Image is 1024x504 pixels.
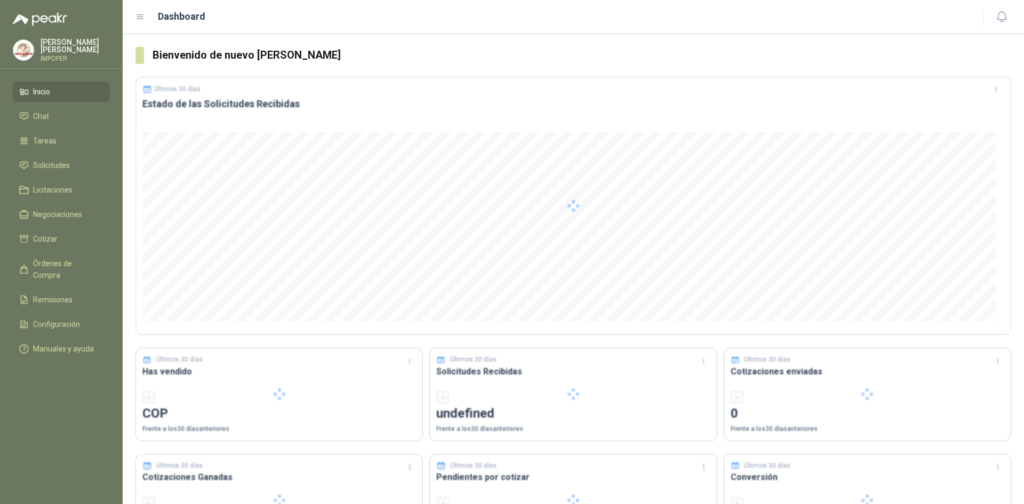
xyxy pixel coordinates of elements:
[13,339,110,359] a: Manuales y ayuda
[33,209,82,220] span: Negociaciones
[13,155,110,175] a: Solicitudes
[13,229,110,249] a: Cotizar
[33,110,49,122] span: Chat
[33,258,100,281] span: Órdenes de Compra
[13,253,110,285] a: Órdenes de Compra
[13,40,34,60] img: Company Logo
[33,233,58,245] span: Cotizar
[41,38,110,53] p: [PERSON_NAME] [PERSON_NAME]
[13,131,110,151] a: Tareas
[13,290,110,310] a: Remisiones
[33,318,80,330] span: Configuración
[13,13,67,26] img: Logo peakr
[33,294,73,306] span: Remisiones
[33,343,94,355] span: Manuales y ayuda
[33,86,50,98] span: Inicio
[13,314,110,334] a: Configuración
[33,135,57,147] span: Tareas
[41,55,110,62] p: IMPOFER
[33,159,70,171] span: Solicitudes
[33,184,73,196] span: Licitaciones
[13,106,110,126] a: Chat
[158,9,205,24] h1: Dashboard
[13,180,110,200] a: Licitaciones
[13,204,110,225] a: Negociaciones
[13,82,110,102] a: Inicio
[153,47,1011,63] h3: Bienvenido de nuevo [PERSON_NAME]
